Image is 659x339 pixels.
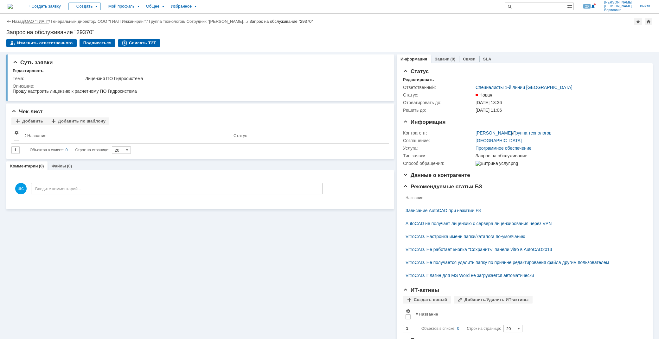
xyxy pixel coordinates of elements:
[403,153,474,158] div: Тип заявки:
[51,19,98,24] div: /
[435,57,449,61] a: Задачи
[403,287,439,293] span: ИТ-активы
[476,100,502,105] span: [DATE] 13:36
[457,325,459,332] div: 0
[604,1,632,4] span: [PERSON_NAME]
[98,19,149,24] div: /
[567,3,573,9] span: Расширенный поиск
[406,309,411,314] span: Настройки
[8,4,13,9] img: logo
[22,128,231,144] th: Название
[403,192,641,204] th: Название
[406,260,639,265] a: VitroCAD. Не получается удалить папку по причине редактирования файла другим пользователем
[476,153,643,158] div: Запрос на обслуживание
[450,57,455,61] div: (0)
[67,164,72,168] div: (0)
[476,146,532,151] a: Программное обеспечение
[68,3,101,10] div: Создать
[476,92,492,97] span: Новая
[12,19,24,24] a: Назад
[11,109,43,115] span: Чек-лист
[421,325,501,332] i: Строк на странице:
[30,146,109,154] i: Строк на странице:
[187,19,247,24] a: Сотрудник "[PERSON_NAME]…
[403,119,445,125] span: Информация
[403,77,434,82] div: Редактировать
[85,76,384,81] div: Лицензия ПО Гидросистема
[463,57,475,61] a: Связи
[403,108,474,113] div: Решить до:
[406,208,639,213] a: Зависание AutoCAD при нажатии F8
[8,4,13,9] a: Перейти на домашнюю страницу
[583,4,591,9] span: 20
[14,130,19,135] span: Настройки
[39,164,44,168] div: (0)
[25,19,49,24] a: ОАО "ГИАП"
[149,19,187,24] div: /
[403,68,429,74] span: Статус
[231,128,384,144] th: Статус
[476,130,512,135] a: [PERSON_NAME]
[476,108,502,113] span: [DATE] 11:06
[13,84,385,89] div: Описание:
[6,29,653,35] div: Запрос на обслуживание "29370"
[604,4,632,8] span: [PERSON_NAME]
[403,138,474,143] div: Соглашение:
[403,85,474,90] div: Ответственный:
[406,273,639,278] a: VitroCAD. Плагин для MS Word не загружается автоматически
[24,19,25,23] div: |
[403,146,474,151] div: Услуга:
[419,312,438,317] div: Название
[400,57,427,61] a: Информация
[476,138,522,143] a: [GEOGRAPHIC_DATA]
[27,133,47,138] div: Название
[413,306,641,322] th: Название
[13,68,43,73] div: Редактировать
[98,19,146,24] a: ООО "ГИАП Инжиниринг"
[513,130,551,135] a: Группа технологов
[13,76,84,81] div: Тема:
[51,19,95,24] a: Генеральный директор
[403,161,474,166] div: Способ обращения:
[604,8,632,12] span: Борисовна
[187,19,250,24] div: /
[10,164,38,168] a: Комментарии
[66,146,68,154] div: 0
[13,60,53,66] span: Суть заявки
[403,100,474,105] div: Отреагировать до:
[149,19,184,24] a: Группа технологов
[634,18,642,25] div: Добавить в избранное
[406,234,639,239] a: VitroCAD. Настройка имени папки/каталога по-умолчанию
[51,164,66,168] a: Файлы
[249,19,313,24] div: Запрос на обслуживание "29370"
[234,133,247,138] div: Статус
[30,148,64,152] span: Объектов в списке:
[406,247,639,252] a: VitroCAD. Не работает кнопка "Сохранить" панели vitro в AutoCAD2013
[476,161,518,166] img: Витрина услуг.png
[421,326,455,331] span: Объектов в списке:
[403,184,482,190] span: Рекомендуемые статьи БЗ
[403,130,474,135] div: Контрагент:
[25,19,51,24] div: /
[476,85,573,90] a: Специалисты 1-й линии [GEOGRAPHIC_DATA]
[403,172,470,178] span: Данные о контрагенте
[645,18,652,25] div: Сделать домашней страницей
[15,183,27,194] span: ШС
[476,130,551,135] div: /
[483,57,491,61] a: SLA
[403,92,474,97] div: Статус:
[406,221,639,226] a: AutoCAD не получает лицензию с сервера лицензирования через VPN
